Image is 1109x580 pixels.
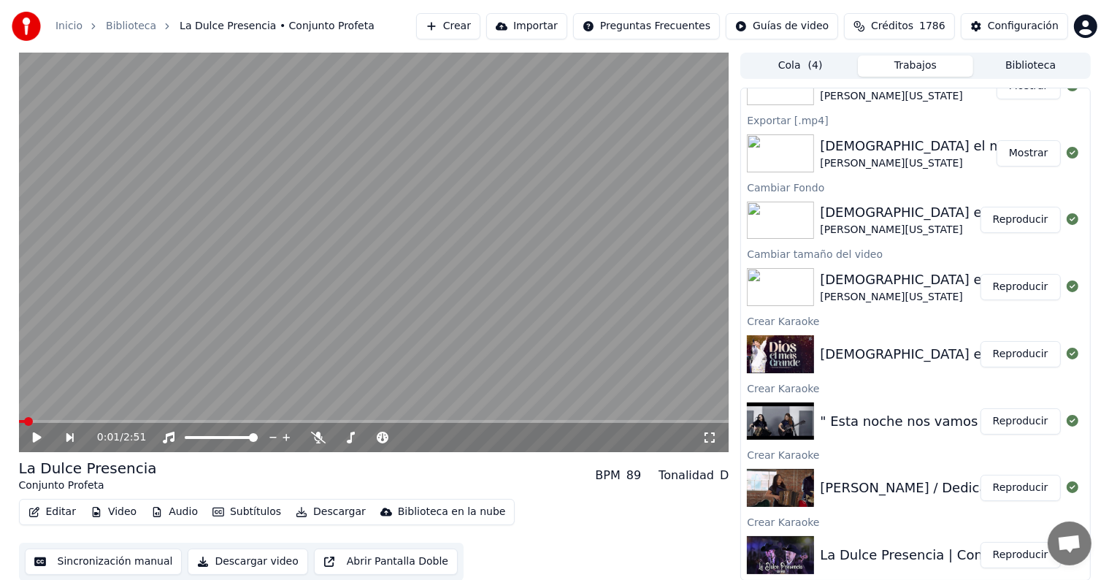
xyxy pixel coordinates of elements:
button: Descargar [290,502,372,522]
a: Inicio [55,19,82,34]
button: Configuración [961,13,1068,39]
button: Guías de video [726,13,838,39]
div: Exportar [.mp4] [741,111,1089,129]
div: Crear Karaoke [741,446,1089,463]
nav: breadcrumb [55,19,375,34]
div: / [97,430,132,445]
button: Sincronización manual [25,549,183,575]
div: Biblioteca en la nube [398,505,506,519]
div: Tonalidad [659,467,714,484]
a: Biblioteca [106,19,156,34]
button: Reproducir [981,207,1061,233]
div: Configuración [988,19,1059,34]
div: Conjunto Profeta [19,478,157,493]
div: Crear Karaoke [741,312,1089,329]
button: Audio [145,502,204,522]
span: 1786 [919,19,945,34]
a: Chat abierto [1048,522,1091,565]
img: youka [12,12,41,41]
span: La Dulce Presencia • Conjunto Profeta [180,19,375,34]
div: Crear Karaoke [741,379,1089,397]
div: D [720,467,729,484]
span: ( 4 ) [808,58,823,73]
span: 2:51 [123,430,146,445]
button: Importar [486,13,567,39]
div: Cambiar Fondo [741,178,1089,196]
button: Mostrar [997,140,1061,167]
button: Cola [742,56,858,77]
button: Preguntas Frecuentes [573,13,720,39]
button: Reproducir [981,274,1061,300]
div: Crear Karaoke [741,513,1089,530]
button: Reproducir [981,542,1061,568]
div: Cambiar tamaño del video [741,245,1089,262]
div: La Dulce Presencia [19,458,157,478]
button: Editar [23,502,82,522]
button: Abrir Pantalla Doble [314,549,458,575]
button: Reproducir [981,475,1061,501]
button: Video [85,502,142,522]
span: 0:01 [97,430,120,445]
button: Créditos1786 [844,13,955,39]
button: Reproducir [981,408,1061,435]
button: Crear [416,13,480,39]
button: Trabajos [858,56,973,77]
div: 89 [626,467,641,484]
button: Biblioteca [973,56,1089,77]
button: Reproducir [981,341,1061,367]
span: Créditos [871,19,913,34]
button: Subtítulos [207,502,287,522]
div: BPM [595,467,620,484]
button: Descargar video [188,549,307,575]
